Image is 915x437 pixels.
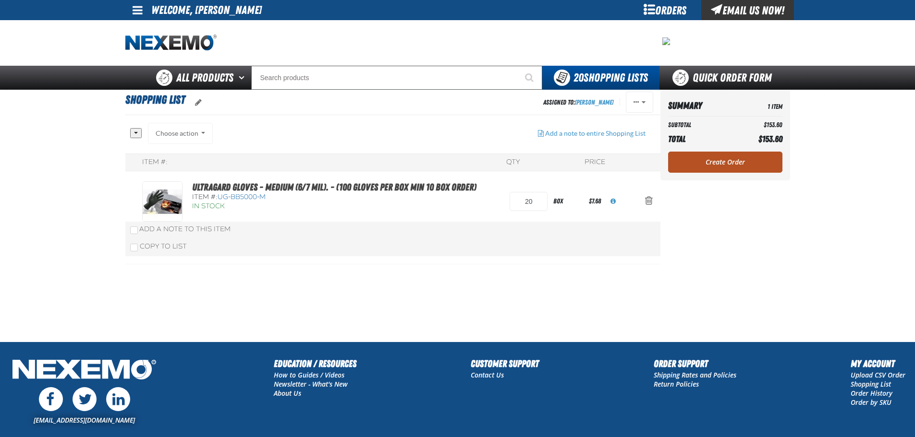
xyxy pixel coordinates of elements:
[589,197,601,205] span: $7.68
[251,66,542,90] input: Search
[654,356,736,371] h2: Order Support
[130,226,138,234] input: Add a Note to This Item
[548,190,587,212] div: box
[573,71,648,84] span: Shopping Lists
[543,96,614,109] div: Assigned To:
[34,415,135,425] a: [EMAIL_ADDRESS][DOMAIN_NAME]
[274,389,301,398] a: About Us
[10,356,159,385] img: Nexemo Logo
[192,202,476,211] div: In Stock
[668,131,735,147] th: Total
[130,244,138,251] input: Copy To List
[142,158,168,167] div: Item #:
[851,398,891,407] a: Order by SKU
[735,97,782,114] td: 1 Item
[668,97,735,114] th: Summary
[530,123,653,144] button: Add a note to entire Shopping List
[510,192,548,211] input: Product Quantity
[125,93,185,106] span: Shopping list
[654,370,736,379] a: Shipping Rates and Policies
[851,379,891,389] a: Shopping List
[176,69,233,86] span: All Products
[471,356,539,371] h2: Customer Support
[654,379,699,389] a: Return Policies
[735,118,782,131] td: $153.60
[659,66,790,90] a: Quick Order Form
[851,356,905,371] h2: My Account
[603,191,623,212] button: View All Prices for UG-BB5000-M
[471,370,504,379] a: Contact Us
[218,193,266,201] span: UG-BB5000-M
[575,98,614,106] a: [PERSON_NAME]
[585,158,605,167] div: Price
[235,66,251,90] button: Open All Products pages
[758,134,782,144] span: $153.60
[192,181,476,193] a: Ultragard gloves - Medium (6/7 mil). - (100 gloves per box MIN 10 box order)
[274,356,356,371] h2: Education / Resources
[851,389,892,398] a: Order History
[662,37,670,45] img: 0913759d47fe0bb872ce56e1ce62d35c.jpeg
[274,379,348,389] a: Newsletter - What's New
[668,118,735,131] th: Subtotal
[130,242,187,250] label: Copy To List
[542,66,659,90] button: You have 20 Shopping Lists. Open to view details
[139,225,231,233] span: Add a Note to This Item
[192,193,476,202] div: Item #:
[187,92,209,113] button: oro.shoppinglist.label.edit.tooltip
[518,66,542,90] button: Start Searching
[125,35,217,51] img: Nexemo logo
[668,152,782,173] a: Create Order
[125,35,217,51] a: Home
[573,71,584,84] strong: 20
[637,191,660,212] button: Action Remove Ultragard gloves - Medium (6/7 mil). - (100 gloves per box MIN 10 box order) from S...
[506,158,520,167] div: QTY
[274,370,344,379] a: How to Guides / Videos
[851,370,905,379] a: Upload CSV Order
[626,92,653,113] button: Actions of Shopping list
